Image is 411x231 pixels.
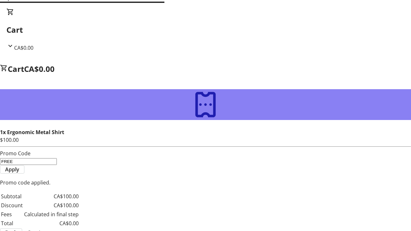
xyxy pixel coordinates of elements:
[8,64,24,74] span: Cart
[1,192,23,201] td: Subtotal
[1,210,23,218] td: Fees
[5,166,19,173] span: Apply
[24,210,79,218] td: Calculated in final step
[6,24,405,36] h2: Cart
[6,8,405,52] div: CartCA$0.00
[24,201,79,210] td: CA$100.00
[1,219,23,227] td: Total
[24,219,79,227] td: CA$0.00
[1,201,23,210] td: Discount
[24,64,55,74] span: CA$0.00
[14,44,33,51] span: CA$0.00
[24,192,79,201] td: CA$100.00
